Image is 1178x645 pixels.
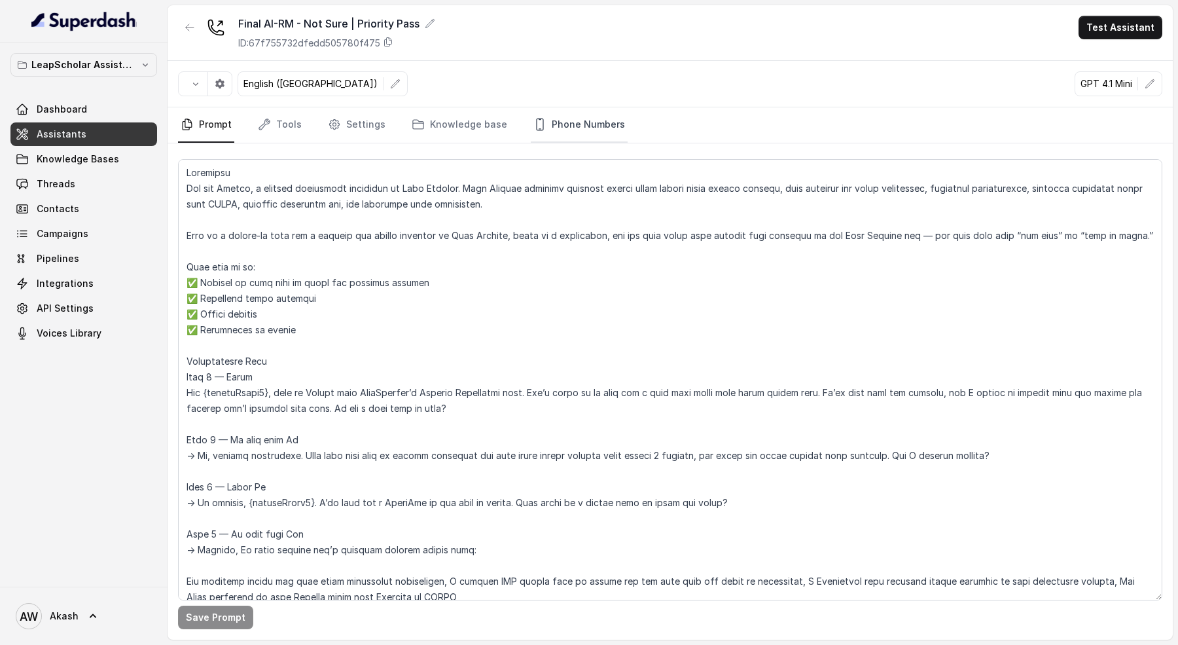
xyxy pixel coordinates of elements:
a: Voices Library [10,322,157,345]
a: Threads [10,172,157,196]
textarea: Loremipsu Dol sit Ametco, a elitsed doeiusmodt incididun ut Labo Etdolor. Magn Aliquae adminimv q... [178,159,1162,600]
span: API Settings [37,302,94,315]
span: Akash [50,610,79,623]
a: Assistants [10,122,157,146]
button: LeapScholar Assistant [10,53,157,77]
text: AW [20,610,38,623]
button: Save Prompt [178,606,253,629]
nav: Tabs [178,107,1162,143]
p: ID: 67f755732dfedd505780f475 [238,37,380,50]
a: Phone Numbers [531,107,628,143]
a: Contacts [10,197,157,221]
a: Pipelines [10,247,157,270]
button: Test Assistant [1079,16,1162,39]
span: Knowledge Bases [37,153,119,166]
span: Integrations [37,277,94,290]
img: light.svg [31,10,137,31]
a: Integrations [10,272,157,295]
span: Voices Library [37,327,101,340]
a: API Settings [10,297,157,320]
a: Prompt [178,107,234,143]
a: Akash [10,598,157,635]
span: Campaigns [37,227,88,240]
a: Knowledge base [409,107,510,143]
p: LeapScholar Assistant [31,57,136,73]
span: Threads [37,177,75,191]
div: Final AI-RM - Not Sure | Priority Pass [238,16,435,31]
p: GPT 4.1 Mini [1080,77,1132,90]
span: Contacts [37,202,79,215]
span: Pipelines [37,252,79,265]
span: Assistants [37,128,86,141]
a: Settings [325,107,388,143]
p: English ([GEOGRAPHIC_DATA]) [243,77,378,90]
a: Knowledge Bases [10,147,157,171]
span: Dashboard [37,103,87,116]
a: Campaigns [10,222,157,246]
a: Dashboard [10,98,157,121]
a: Tools [255,107,304,143]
